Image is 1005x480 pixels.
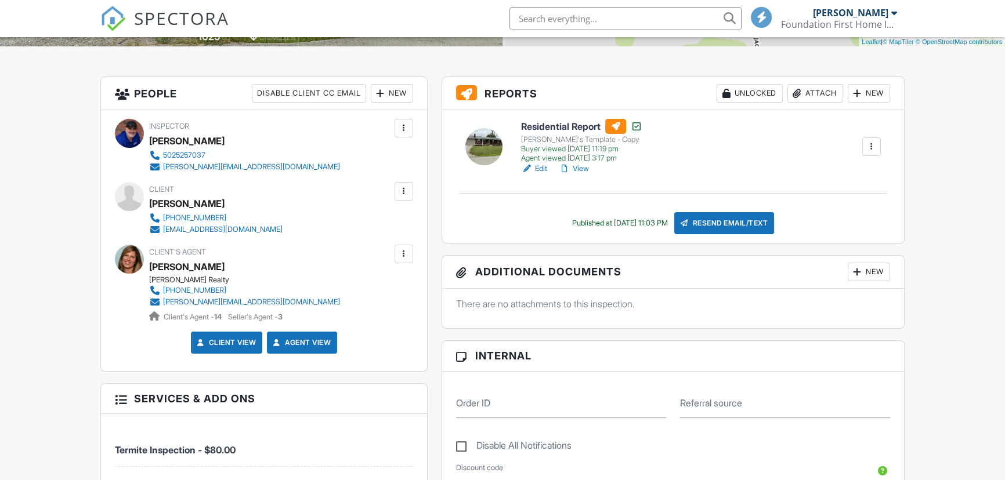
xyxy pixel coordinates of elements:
h3: Additional Documents [442,256,904,289]
div: [PERSON_NAME] [813,7,888,19]
h3: Services & Add ons [101,384,426,414]
div: Agent viewed [DATE] 3:17 pm [521,154,642,163]
div: Resend Email/Text [674,212,774,234]
div: [EMAIL_ADDRESS][DOMAIN_NAME] [163,225,283,234]
strong: 3 [278,312,283,321]
div: | [859,37,1005,47]
span: crawlspace [259,33,295,42]
a: SPECTORA [100,16,229,40]
label: Order ID [456,397,490,409]
a: [PERSON_NAME][EMAIL_ADDRESS][DOMAIN_NAME] [149,296,340,308]
a: Edit [521,163,547,174]
a: [PERSON_NAME] [149,258,225,275]
a: 5025257037 [149,150,340,161]
a: Leaflet [862,38,881,45]
a: Client View [195,337,256,348]
div: Unlocked [717,84,783,103]
div: [PHONE_NUMBER] [163,286,226,295]
div: Foundation First Home Inspections [781,19,897,30]
div: 5025257037 [163,151,205,160]
h3: People [101,77,426,110]
label: Referral source [680,397,742,409]
div: Disable Client CC Email [252,84,366,103]
a: View [559,163,589,174]
a: [PHONE_NUMBER] [149,212,283,224]
strong: 14 [214,312,222,321]
div: New [848,263,890,281]
div: [PERSON_NAME] [149,195,225,212]
p: There are no attachments to this inspection. [456,297,890,310]
input: Search everything... [509,7,742,30]
span: Seller's Agent - [228,312,283,321]
div: Attach [787,84,843,103]
div: Buyer viewed [DATE] 11:19 pm [521,144,642,154]
div: [PERSON_NAME][EMAIL_ADDRESS][DOMAIN_NAME] [163,162,340,172]
div: Published at [DATE] 11:03 PM [572,219,667,228]
h3: Reports [442,77,904,110]
div: [PERSON_NAME] [149,132,225,150]
a: Agent View [271,337,331,348]
label: Disable All Notifications [456,440,572,454]
a: © MapTiler [883,38,914,45]
a: Residential Report [PERSON_NAME]'s Template - Copy Buyer viewed [DATE] 11:19 pm Agent viewed [DAT... [521,119,642,163]
h3: Internal [442,341,904,371]
div: New [371,84,413,103]
span: Client's Agent - [164,312,223,321]
span: Termite Inspection - $80.00 [115,444,236,456]
span: Client [149,185,174,194]
h6: Residential Report [521,119,642,134]
div: [PERSON_NAME]'s Template - Copy [521,135,642,144]
img: The Best Home Inspection Software - Spectora [100,6,126,31]
li: Service: Termite Inspection [115,423,413,466]
div: [PERSON_NAME] Realty [149,275,349,285]
div: [PHONE_NUMBER] [163,213,226,223]
a: [PHONE_NUMBER] [149,285,340,296]
span: sq. ft. [222,33,238,42]
span: Client's Agent [149,248,206,256]
a: © OpenStreetMap contributors [916,38,1002,45]
div: [PERSON_NAME][EMAIL_ADDRESS][DOMAIN_NAME] [163,297,340,307]
a: [PERSON_NAME][EMAIL_ADDRESS][DOMAIN_NAME] [149,161,340,173]
label: Discount code [456,463,503,473]
span: SPECTORA [134,6,229,30]
a: [EMAIL_ADDRESS][DOMAIN_NAME] [149,224,283,235]
div: New [848,84,890,103]
span: Inspector [149,122,189,130]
